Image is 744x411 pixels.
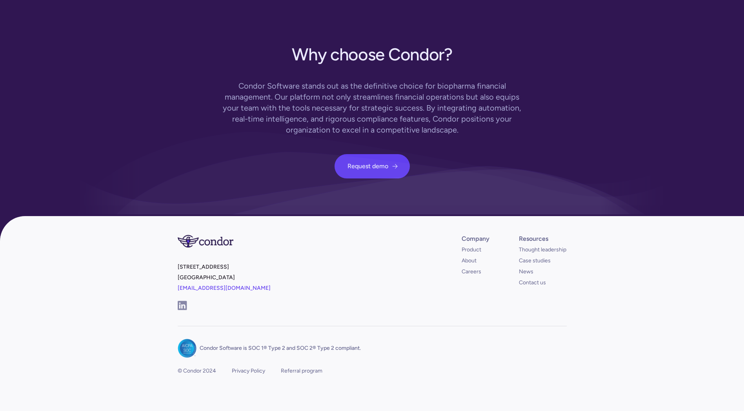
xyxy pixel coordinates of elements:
[462,235,489,243] div: Company
[335,154,410,178] a: Request demo
[519,235,548,243] div: Resources
[519,246,566,254] a: Thought leadership
[462,257,477,265] a: About
[281,367,322,375] a: Referral program
[232,367,265,375] a: Privacy Policy
[462,268,481,276] a: Careers
[222,80,523,135] div: Condor Software stands out as the definitive choice for biopharma financial management. Our platf...
[178,367,216,375] div: © Condor 2024
[519,257,551,265] a: Case studies
[292,40,452,65] h2: Why choose Condor?
[200,344,361,352] p: Condor Software is SOC 1® Type 2 and SOC 2® Type 2 compliant.
[519,279,546,287] a: Contact us
[462,246,481,254] a: Product
[391,164,398,170] span: 
[178,262,369,300] p: [STREET_ADDRESS] [GEOGRAPHIC_DATA]
[178,285,271,291] a: [EMAIL_ADDRESS][DOMAIN_NAME]
[519,268,533,276] a: News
